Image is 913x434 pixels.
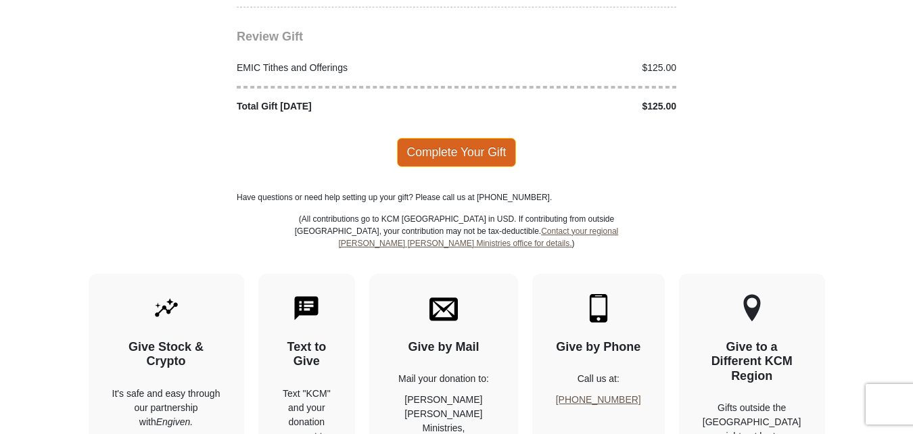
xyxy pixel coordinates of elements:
[292,294,321,322] img: text-to-give.svg
[743,294,762,322] img: other-region
[393,372,494,386] p: Mail your donation to:
[112,387,220,429] p: It's safe and easy through our partnership with
[429,294,458,322] img: envelope.svg
[230,99,457,114] div: Total Gift [DATE]
[237,191,676,203] p: Have questions or need help setting up your gift? Please call us at [PHONE_NUMBER].
[156,416,193,427] i: Engiven.
[237,30,303,43] span: Review Gift
[556,394,641,405] a: [PHONE_NUMBER]
[338,226,618,248] a: Contact your regional [PERSON_NAME] [PERSON_NAME] Ministries office for details.
[397,138,517,166] span: Complete Your Gift
[112,340,220,369] h4: Give Stock & Crypto
[584,294,613,322] img: mobile.svg
[294,213,619,274] p: (All contributions go to KCM [GEOGRAPHIC_DATA] in USD. If contributing from outside [GEOGRAPHIC_D...
[456,99,684,114] div: $125.00
[393,340,494,355] h4: Give by Mail
[703,340,801,384] h4: Give to a Different KCM Region
[556,372,641,386] p: Call us at:
[282,340,332,369] h4: Text to Give
[152,294,181,322] img: give-by-stock.svg
[456,61,684,75] div: $125.00
[556,340,641,355] h4: Give by Phone
[230,61,457,75] div: EMIC Tithes and Offerings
